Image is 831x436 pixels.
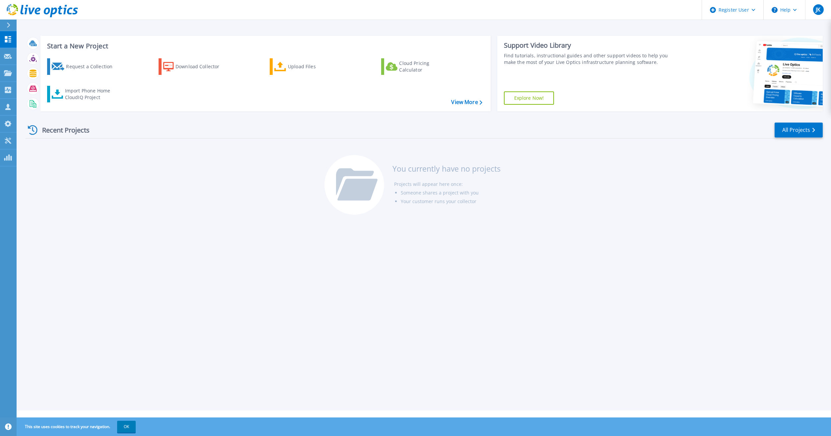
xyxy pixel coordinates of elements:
[159,58,233,75] a: Download Collector
[47,42,482,50] h3: Start a New Project
[270,58,344,75] a: Upload Files
[392,165,501,172] h3: You currently have no projects
[288,60,341,73] div: Upload Files
[394,180,501,189] li: Projects will appear here once:
[504,41,672,50] div: Support Video Library
[401,189,501,197] li: Someone shares a project with you
[451,99,482,105] a: View More
[175,60,229,73] div: Download Collector
[47,58,121,75] a: Request a Collection
[775,123,823,137] a: All Projects
[401,197,501,206] li: Your customer runs your collector
[504,52,672,66] div: Find tutorials, instructional guides and other support videos to help you make the most of your L...
[816,7,820,12] span: JK
[65,87,117,101] div: Import Phone Home CloudIQ Project
[504,91,554,105] a: Explore Now!
[381,58,455,75] a: Cloud Pricing Calculator
[66,60,119,73] div: Request a Collection
[399,60,452,73] div: Cloud Pricing Calculator
[18,421,136,433] span: This site uses cookies to track your navigation.
[117,421,136,433] button: OK
[26,122,99,138] div: Recent Projects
